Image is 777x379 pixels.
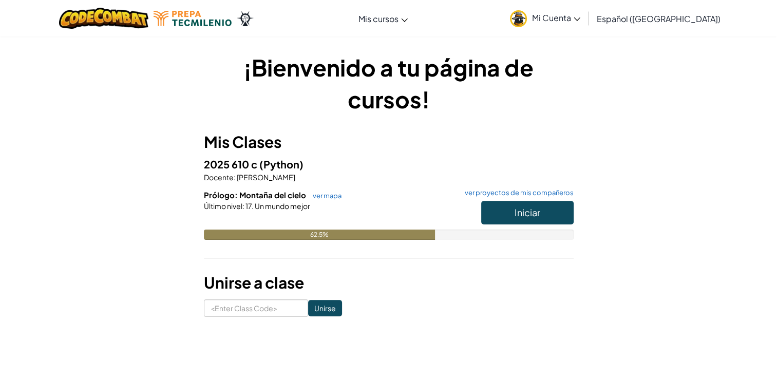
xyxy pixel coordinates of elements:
input: <Enter Class Code> [204,299,308,317]
span: Mis cursos [358,13,399,24]
img: Tecmilenio logo [154,11,232,26]
span: 17. [244,201,254,211]
span: [PERSON_NAME] [236,173,295,182]
a: Mi Cuenta [505,2,585,34]
h3: Mis Clases [204,130,574,154]
span: (Python) [259,158,304,170]
input: Unirse [308,300,342,316]
span: Mi Cuenta [532,12,580,23]
div: 62.5% [204,230,435,240]
img: Ozaria [237,11,253,26]
img: CodeCombat logo [59,8,149,29]
a: ver mapa [308,192,342,200]
span: Iniciar [515,206,540,218]
h1: ¡Bienvenido a tu página de cursos! [204,51,574,115]
span: Un mundo mejor [254,201,310,211]
button: Iniciar [481,201,574,224]
a: Español ([GEOGRAPHIC_DATA]) [592,5,726,32]
a: Mis cursos [353,5,413,32]
span: Docente [204,173,234,182]
span: 2025 610 c [204,158,259,170]
span: : [242,201,244,211]
span: Prólogo: Montaña del cielo [204,190,308,200]
img: avatar [510,10,527,27]
h3: Unirse a clase [204,271,574,294]
span: Español ([GEOGRAPHIC_DATA]) [597,13,721,24]
span: Último nivel [204,201,242,211]
a: ver proyectos de mis compañeros [460,189,574,196]
span: : [234,173,236,182]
